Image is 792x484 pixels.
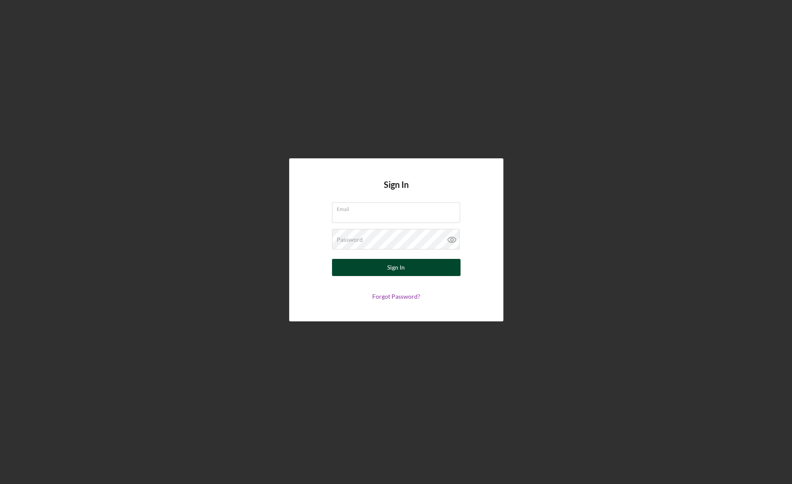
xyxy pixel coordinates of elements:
label: Email [337,203,460,212]
label: Password [337,236,363,243]
div: Sign In [387,259,405,276]
a: Forgot Password? [372,293,420,300]
h4: Sign In [384,180,409,202]
button: Sign In [332,259,460,276]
